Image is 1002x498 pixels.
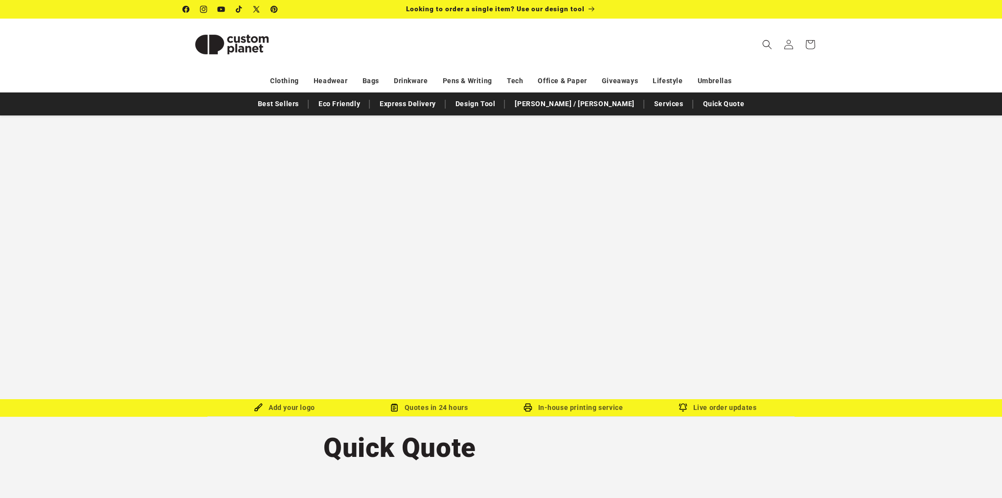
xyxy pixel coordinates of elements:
a: Lifestyle [653,72,683,90]
a: Eco Friendly [314,95,365,113]
span: Looking to order a single item? Use our design tool [406,5,585,13]
img: Order Updates Icon [390,403,399,412]
summary: Search [756,34,778,55]
a: Bags [363,72,379,90]
a: Quick Quote [698,95,750,113]
a: Express Delivery [375,95,441,113]
div: In-house printing service [501,402,645,414]
a: Services [649,95,688,113]
img: In-house printing [524,403,532,412]
a: Office & Paper [538,72,587,90]
a: Giveaways [602,72,638,90]
img: Custom Planet [183,23,281,67]
a: Design Tool [451,95,501,113]
h1: Quick Quote [323,430,679,465]
div: Live order updates [645,402,790,414]
a: Custom Planet [180,19,285,70]
div: Add your logo [212,402,357,414]
a: Tech [507,72,523,90]
a: Umbrellas [698,72,732,90]
img: Order updates [679,403,687,412]
a: Pens & Writing [443,72,492,90]
a: Clothing [270,72,299,90]
div: Quotes in 24 hours [357,402,501,414]
a: Best Sellers [253,95,304,113]
a: [PERSON_NAME] / [PERSON_NAME] [510,95,639,113]
img: Brush Icon [254,403,263,412]
a: Drinkware [394,72,428,90]
a: Headwear [314,72,348,90]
